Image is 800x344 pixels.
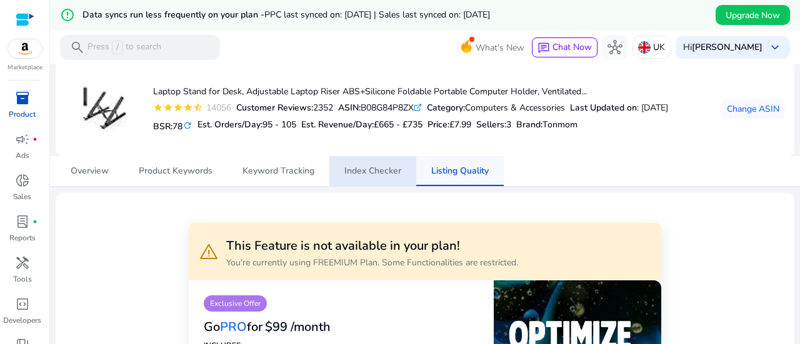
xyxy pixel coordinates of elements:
[32,137,37,142] span: fiber_manual_record
[82,10,490,21] h5: Data syncs run less frequently on your plan -
[112,41,123,54] span: /
[7,63,42,72] p: Marketplace
[653,36,665,58] p: UK
[70,40,85,55] span: search
[16,150,29,161] p: Ads
[163,102,173,112] mat-icon: star
[537,42,550,54] span: chat
[9,232,36,243] p: Reports
[153,87,668,97] h4: Laptop Stand for Desk, Adjustable Laptop Riser ABS+Silicone Foldable Portable Computer Holder, Ve...
[431,167,489,175] span: Listing Quality
[607,40,622,55] span: hub
[236,101,333,114] div: 2352
[570,101,668,114] div: : [DATE]
[3,315,41,326] p: Developers
[242,167,314,175] span: Keyword Tracking
[374,119,422,130] span: £665 - £735
[338,102,361,114] b: ASIN:
[197,120,296,130] h5: Est. Orders/Day:
[226,238,518,253] h3: This Feature is not available in your plan!
[542,119,577,130] span: Tonmom
[476,37,524,59] span: What's New
[264,9,490,21] span: PPC last synced on: [DATE] | Sales last synced on: [DATE]
[87,41,161,54] p: Press to search
[173,102,183,112] mat-icon: star
[552,41,592,53] span: Chat Now
[220,318,247,335] span: PRO
[683,43,762,52] p: Hi
[716,5,790,25] button: Upgrade Now
[726,9,780,22] span: Upgrade Now
[767,40,782,55] span: keyboard_arrow_down
[8,39,42,58] img: amazon.svg
[236,102,313,114] b: Customer Reviews:
[204,295,267,312] p: Exclusive Offer
[172,120,182,132] span: 78
[602,35,627,60] button: hub
[638,41,651,54] img: uk.svg
[427,101,565,114] div: Computers & Accessories
[532,37,597,57] button: chatChat Now
[71,167,109,175] span: Overview
[344,167,401,175] span: Index Checker
[262,119,296,130] span: 95 - 105
[153,119,192,132] h5: BSR:
[15,214,30,229] span: lab_profile
[506,119,511,130] span: 3
[183,102,193,112] mat-icon: star
[727,102,779,115] span: Change ASIN
[153,102,163,112] mat-icon: star
[182,120,192,132] mat-icon: refresh
[13,273,32,285] p: Tools
[427,120,471,130] h5: Price:
[427,102,465,114] b: Category:
[15,255,30,270] span: handyman
[15,91,30,106] span: inventory_2
[692,41,762,53] b: [PERSON_NAME]
[204,320,262,335] h3: Go for
[476,120,511,130] h5: Sellers:
[193,102,203,112] mat-icon: star_half
[516,119,541,130] span: Brand
[203,101,231,114] div: 14056
[15,173,30,188] span: donut_small
[13,191,31,202] p: Sales
[199,242,219,262] span: warning
[301,120,422,130] h5: Est. Revenue/Day:
[9,109,36,120] p: Product
[15,132,30,147] span: campaign
[516,120,577,130] h5: :
[722,99,784,119] button: Change ASIN
[15,297,30,312] span: code_blocks
[338,101,422,114] div: B08G84P8ZX
[139,167,212,175] span: Product Keywords
[32,219,37,224] span: fiber_manual_record
[60,7,75,22] mat-icon: error_outline
[570,102,637,114] b: Last Updated on
[226,256,518,269] p: You're currently using FREEMIUM Plan. Some Functionalities are restricted.
[80,86,127,132] img: 414yuJcg0uL._AC_US40_.jpg
[265,320,331,335] h3: $99 /month
[449,119,471,130] span: £7.99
